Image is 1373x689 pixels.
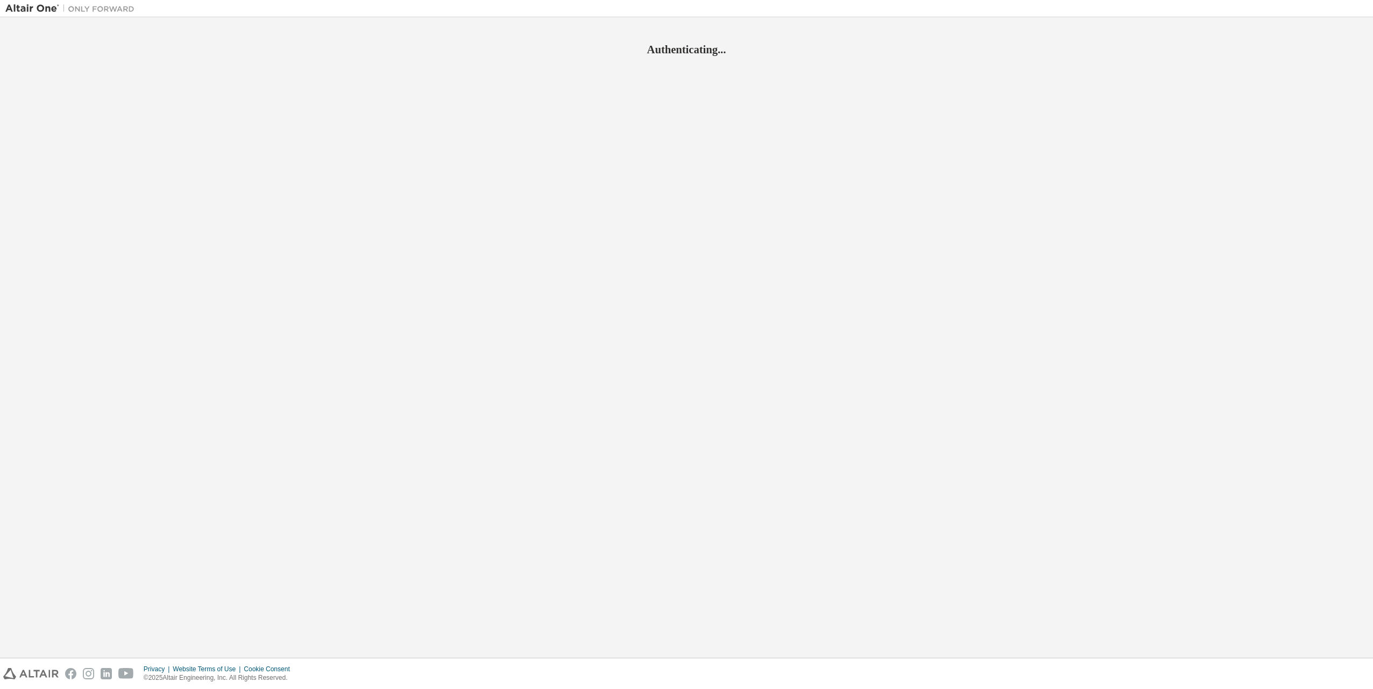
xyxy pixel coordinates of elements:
[244,665,296,673] div: Cookie Consent
[118,668,134,679] img: youtube.svg
[3,668,59,679] img: altair_logo.svg
[5,3,140,14] img: Altair One
[144,673,296,683] p: © 2025 Altair Engineering, Inc. All Rights Reserved.
[101,668,112,679] img: linkedin.svg
[5,43,1368,57] h2: Authenticating...
[144,665,173,673] div: Privacy
[173,665,244,673] div: Website Terms of Use
[65,668,76,679] img: facebook.svg
[83,668,94,679] img: instagram.svg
